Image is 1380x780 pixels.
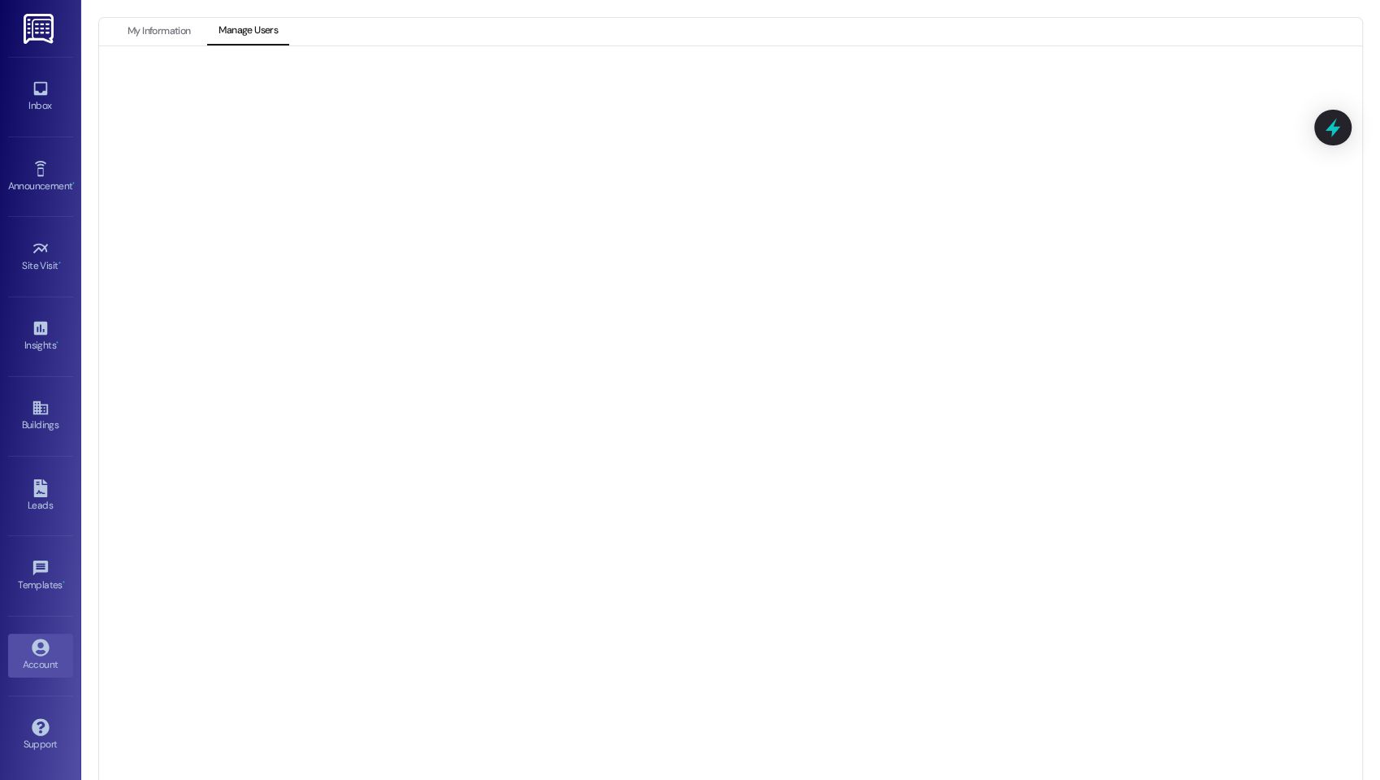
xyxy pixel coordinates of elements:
a: Support [8,713,73,757]
span: • [58,258,61,269]
a: Insights • [8,314,73,358]
span: • [56,337,58,349]
a: Account [8,634,73,678]
span: • [63,577,65,588]
button: Manage Users [207,18,289,45]
button: My Information [116,18,201,45]
img: ResiDesk Logo [24,14,57,44]
iframe: retool [132,80,1358,765]
a: Templates • [8,554,73,598]
a: Inbox [8,75,73,119]
a: Site Visit • [8,235,73,279]
span: • [72,178,75,189]
a: Buildings [8,394,73,438]
a: Leads [8,474,73,518]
